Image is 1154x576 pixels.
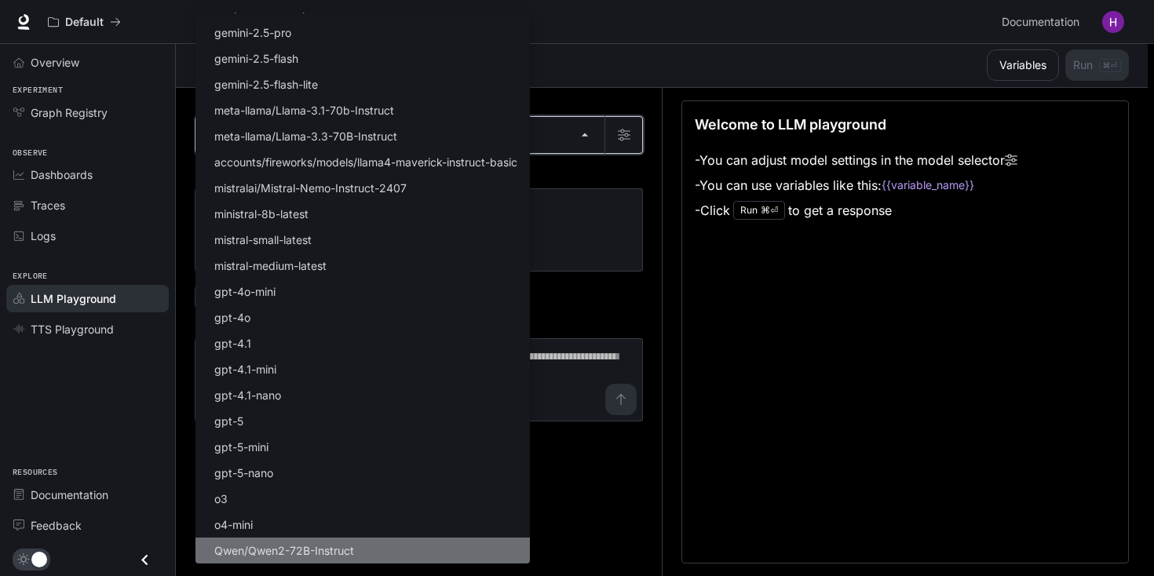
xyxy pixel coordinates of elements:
[214,206,309,222] p: ministral-8b-latest
[214,154,517,170] p: accounts/fireworks/models/llama4-maverick-instruct-basic
[214,465,273,481] p: gpt-5-nano
[214,76,318,93] p: gemini-2.5-flash-lite
[214,102,394,118] p: meta-llama/Llama-3.1-70b-Instruct
[214,128,397,144] p: meta-llama/Llama-3.3-70B-Instruct
[214,50,298,67] p: gemini-2.5-flash
[214,180,407,196] p: mistralai/Mistral-Nemo-Instruct-2407
[214,335,251,352] p: gpt-4.1
[214,439,268,455] p: gpt-5-mini
[214,309,250,326] p: gpt-4o
[214,516,253,533] p: o4-mini
[214,361,276,377] p: gpt-4.1-mini
[214,24,291,41] p: gemini-2.5-pro
[214,387,281,403] p: gpt-4.1-nano
[214,490,228,507] p: o3
[214,257,327,274] p: mistral-medium-latest
[214,283,276,300] p: gpt-4o-mini
[214,231,312,248] p: mistral-small-latest
[214,413,243,429] p: gpt-5
[214,542,354,559] p: Qwen/Qwen2-72B-Instruct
